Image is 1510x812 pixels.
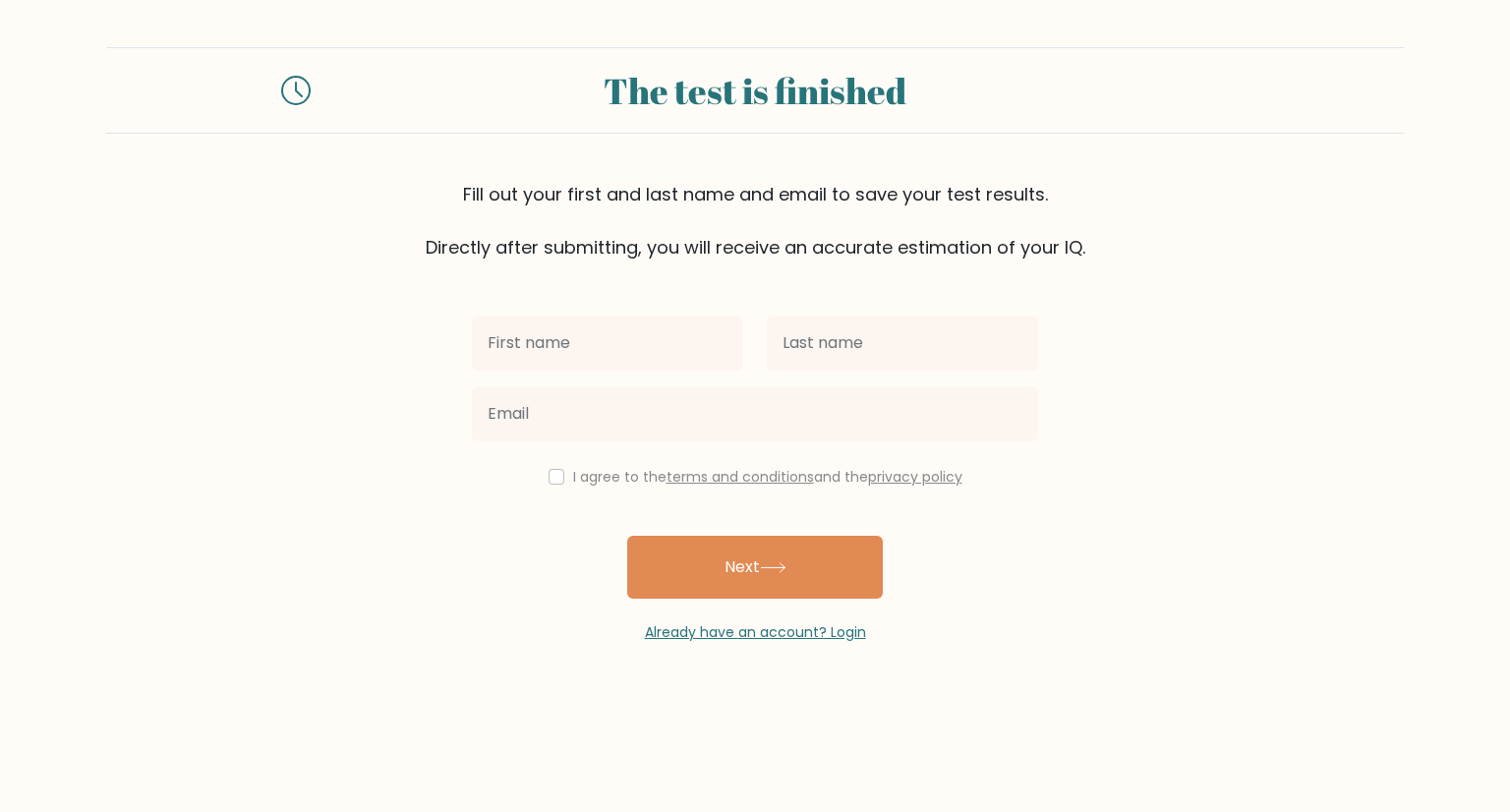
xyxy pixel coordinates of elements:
input: First name [472,316,743,371]
label: I agree to the and the [573,467,962,487]
button: Next [627,536,883,599]
a: privacy policy [868,467,962,487]
div: Fill out your first and last name and email to save your test results. Directly after submitting,... [106,181,1404,261]
input: Email [472,386,1038,441]
input: Last name [767,316,1038,371]
div: The test is finished [334,64,1176,117]
a: terms and conditions [667,467,814,487]
a: Already have an account? Login [645,622,866,642]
